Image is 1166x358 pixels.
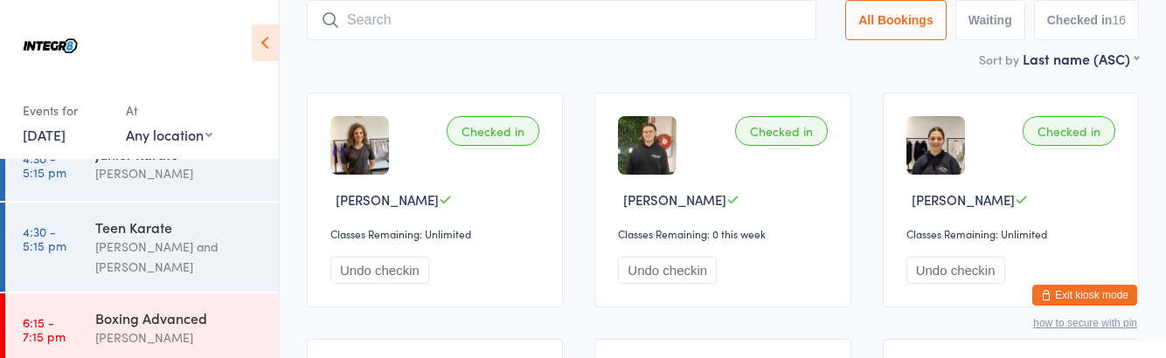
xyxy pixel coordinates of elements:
div: Events for [23,96,108,125]
div: At [126,96,212,125]
img: image1707894662.png [330,116,389,175]
time: 4:30 - 5:15 pm [23,151,66,179]
div: Classes Remaining: Unlimited [330,226,545,241]
time: 6:15 - 7:15 pm [23,315,66,343]
time: 4:30 - 5:15 pm [23,224,66,252]
button: Undo checkin [618,257,717,284]
button: Exit kiosk mode [1032,285,1137,306]
button: how to secure with pin [1033,317,1137,329]
span: [PERSON_NAME] [336,190,439,209]
img: image1753864801.png [906,116,965,175]
div: [PERSON_NAME] and [PERSON_NAME] [95,237,264,277]
img: Integr8 Bentleigh [17,13,83,79]
a: [DATE] [23,125,66,144]
div: Last name (ASC) [1023,49,1139,68]
div: Boxing Advanced [95,308,264,327]
button: Undo checkin [906,257,1005,284]
div: [PERSON_NAME] [95,163,264,183]
a: 4:30 -5:15 pmTeen Karate[PERSON_NAME] and [PERSON_NAME] [5,203,279,292]
div: Classes Remaining: Unlimited [906,226,1121,241]
div: Checked in [1023,116,1115,146]
div: 16 [1112,13,1126,27]
div: Checked in [447,116,539,146]
div: [PERSON_NAME] [95,327,264,348]
button: Undo checkin [330,257,429,284]
span: [PERSON_NAME] [912,190,1015,209]
span: [PERSON_NAME] [623,190,726,209]
img: image1718875694.png [618,116,677,175]
div: Teen Karate [95,217,264,237]
div: Checked in [735,116,828,146]
a: 4:30 -5:15 pmJunior Karate[PERSON_NAME] [5,129,279,201]
div: Classes Remaining: 0 this week [618,226,832,241]
label: Sort by [979,51,1019,68]
div: Any location [126,125,212,144]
